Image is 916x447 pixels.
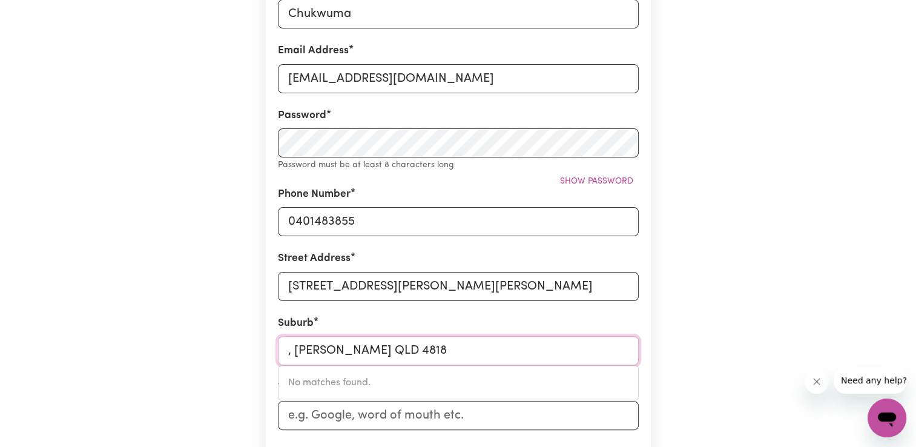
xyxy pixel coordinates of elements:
span: Need any help? [7,8,73,18]
iframe: Button to launch messaging window [868,399,906,437]
label: Suburb [278,316,314,331]
label: Phone Number [278,187,351,202]
input: e.g. 0412 345 678 [278,207,639,236]
label: Password [278,108,326,124]
button: Show password [555,172,639,191]
div: menu-options [278,365,639,400]
input: e.g. North Bondi, New South Wales [278,336,639,365]
small: Password must be at least 8 characters long [278,161,454,170]
input: e.g. 221B Victoria St [278,272,639,301]
iframe: Message from company [834,367,906,394]
iframe: Close message [805,369,829,394]
label: Street Address [278,251,351,267]
span: Show password [560,177,633,186]
input: e.g. Google, word of mouth etc. [278,401,639,430]
label: Email Address [278,43,349,59]
input: e.g. daniela.d88@gmail.com [278,64,639,93]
